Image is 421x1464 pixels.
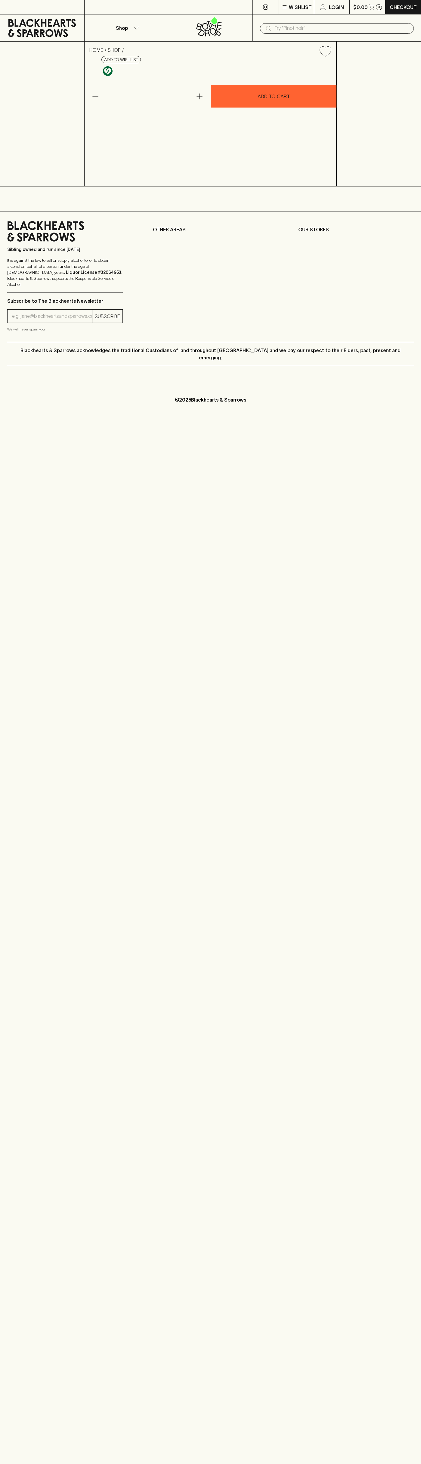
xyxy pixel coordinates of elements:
p: Wishlist [289,4,312,11]
button: Shop [85,14,169,41]
p: $0.00 [353,4,368,11]
p: Checkout [390,4,417,11]
button: Add to wishlist [101,56,141,63]
a: HOME [89,47,103,53]
button: ADD TO CART [211,85,336,108]
button: SUBSCRIBE [92,310,122,323]
p: OUR STORES [298,226,414,233]
p: ADD TO CART [258,93,290,100]
p: Shop [116,24,128,32]
p: 0 [378,5,380,9]
a: Made without the use of any animal products. [101,65,114,77]
p: Blackhearts & Sparrows acknowledges the traditional Custodians of land throughout [GEOGRAPHIC_DAT... [12,347,409,361]
img: 40535.png [85,62,336,186]
p: It is against the law to sell or supply alcohol to, or to obtain alcohol on behalf of a person un... [7,257,123,287]
p: We will never spam you [7,326,123,332]
input: e.g. jane@blackheartsandsparrows.com.au [12,311,92,321]
p: SUBSCRIBE [95,313,120,320]
p: Sibling owned and run since [DATE] [7,246,123,252]
a: SHOP [108,47,121,53]
strong: Liquor License #32064953 [66,270,121,275]
p: OTHER AREAS [153,226,268,233]
p: Subscribe to The Blackhearts Newsletter [7,297,123,305]
img: Vegan [103,66,113,76]
input: Try "Pinot noir" [274,23,409,33]
button: Add to wishlist [317,44,334,59]
p: Login [329,4,344,11]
